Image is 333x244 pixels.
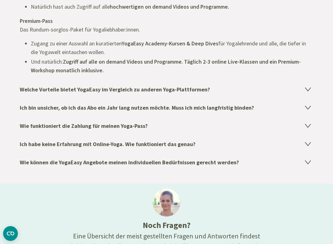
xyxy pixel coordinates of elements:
[31,2,313,11] li: Natürlich hast auch Zugriff auf alle
[20,17,53,25] strong: Premium-Pass
[20,117,313,135] h4: Wie funktioniert die Zahlung für meinen Yoga-Pass?
[3,226,18,241] button: CMP-Widget öffnen
[153,189,180,217] img: ines@1x.jpg
[31,39,313,56] li: Zugang zu einer Auswahl an kuratierten für Yogalehrende und alle, die tiefer in die Yogawelt eint...
[20,135,313,153] h4: Ich habe keine Erfahrung mit Online-Yoga. Wie funktioniert das genau?
[20,153,313,171] h4: Wie können die YogaEasy Angebote meinen individuellen Bedürfnissen gerecht werden?
[110,3,229,11] strong: hochwertigen on demand Videos und Programme.
[64,219,269,231] h3: Noch Fragen?
[31,57,313,75] li: Und natürlich:
[20,25,313,34] p: Das Rundum-sorglos-Paket für Yogaliebhaber:innen.
[20,80,313,99] h4: Welche Vorteile bietet YogaEasy im Vergleich zu anderen Yoga-Plattformen?
[31,58,301,74] strong: Zugriff auf alle on demand Videos und Programme. Täglich 2-3 online Live-Klassen und ein Premium-...
[122,40,218,48] strong: YogaEasy Academy-Kursen & Deep Dives
[20,99,313,117] h4: Ich bin unsicher, ob ich das Abo ein Jahr lang nutzen möchte. Muss ich mich langfristig binden?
